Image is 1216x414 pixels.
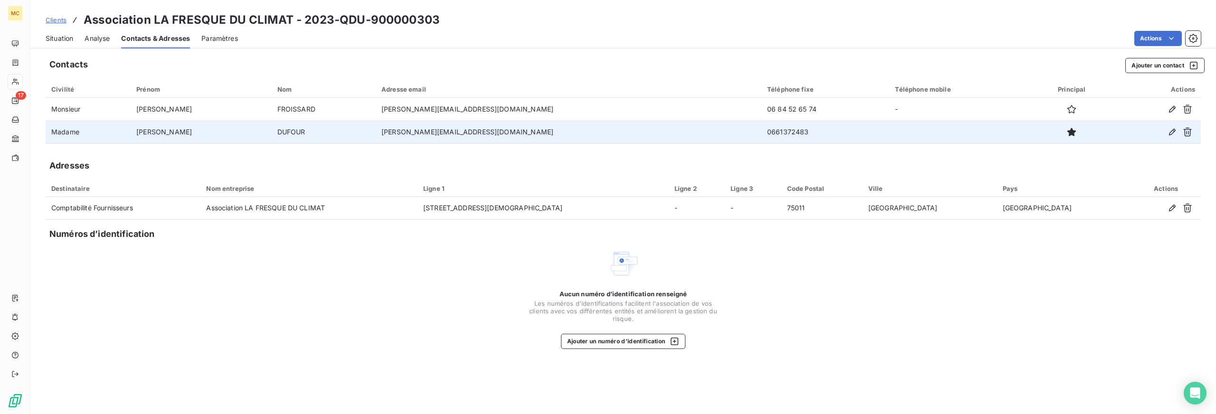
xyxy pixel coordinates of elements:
[1125,58,1205,73] button: Ajouter un contact
[674,185,719,192] div: Ligne 2
[200,197,418,220] td: Association LA FRESQUE DU CLIMAT
[49,227,155,241] h5: Numéros d’identification
[889,98,1030,121] td: -
[895,85,1025,93] div: Téléphone mobile
[46,34,73,43] span: Situation
[423,185,663,192] div: Ligne 1
[46,15,66,25] a: Clients
[1119,85,1195,93] div: Actions
[85,34,110,43] span: Analyse
[136,85,266,93] div: Prénom
[376,121,761,143] td: [PERSON_NAME][EMAIL_ADDRESS][DOMAIN_NAME]
[608,248,638,279] img: Empty state
[272,98,376,121] td: FROISSARD
[1003,185,1126,192] div: Pays
[781,197,863,220] td: 75011
[725,197,781,220] td: -
[1137,185,1195,192] div: Actions
[131,98,271,121] td: [PERSON_NAME]
[669,197,725,220] td: -
[1036,85,1107,93] div: Principal
[16,91,26,100] span: 17
[8,6,23,21] div: MC
[272,121,376,143] td: DUFOUR
[46,16,66,24] span: Clients
[8,393,23,408] img: Logo LeanPay
[767,85,883,93] div: Téléphone fixe
[51,185,195,192] div: Destinataire
[731,185,775,192] div: Ligne 3
[84,11,440,28] h3: Association LA FRESQUE DU CLIMAT - 2023-QDU-900000303
[121,34,190,43] span: Contacts & Adresses
[277,85,370,93] div: Nom
[46,121,131,143] td: Madame
[51,85,125,93] div: Civilité
[997,197,1131,220] td: [GEOGRAPHIC_DATA]
[868,185,991,192] div: Ville
[418,197,669,220] td: [STREET_ADDRESS][DEMOGRAPHIC_DATA]
[1134,31,1182,46] button: Actions
[787,185,857,192] div: Code Postal
[863,197,997,220] td: [GEOGRAPHIC_DATA]
[201,34,238,43] span: Paramètres
[206,185,412,192] div: Nom entreprise
[46,197,200,220] td: Comptabilité Fournisseurs
[131,121,271,143] td: [PERSON_NAME]
[761,98,889,121] td: 06 84 52 65 74
[46,98,131,121] td: Monsieur
[761,121,889,143] td: 0661372483
[528,300,718,322] span: Les numéros d'identifications facilitent l'association de vos clients avec vos différentes entité...
[1184,382,1206,405] div: Open Intercom Messenger
[49,159,89,172] h5: Adresses
[376,98,761,121] td: [PERSON_NAME][EMAIL_ADDRESS][DOMAIN_NAME]
[560,290,687,298] span: Aucun numéro d’identification renseigné
[381,85,756,93] div: Adresse email
[561,334,686,349] button: Ajouter un numéro d’identification
[49,58,88,71] h5: Contacts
